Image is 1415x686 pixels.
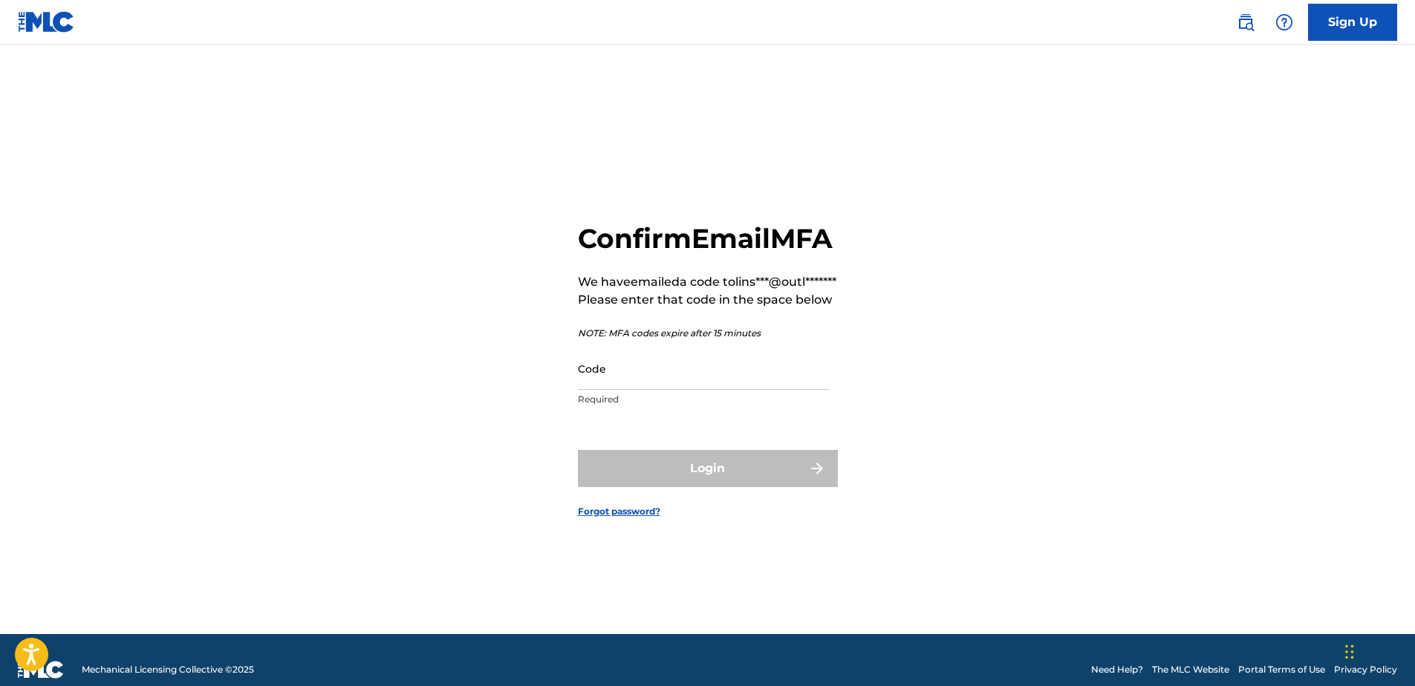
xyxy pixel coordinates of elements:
[1308,4,1397,41] a: Sign Up
[578,393,829,406] p: Required
[578,222,836,255] h2: Confirm Email MFA
[1238,663,1325,676] a: Portal Terms of Use
[578,291,836,309] p: Please enter that code in the space below
[1091,663,1143,676] a: Need Help?
[18,661,64,679] img: logo
[1341,615,1415,686] iframe: Chat Widget
[1334,663,1397,676] a: Privacy Policy
[578,327,836,340] p: NOTE: MFA codes expire after 15 minutes
[1231,7,1261,37] a: Public Search
[18,11,75,33] img: MLC Logo
[1341,615,1415,686] div: 聊天小组件
[1237,13,1255,31] img: search
[1275,13,1293,31] img: help
[1269,7,1299,37] div: Help
[1152,663,1229,676] a: The MLC Website
[1345,630,1354,674] div: 拖动
[578,505,660,518] a: Forgot password?
[82,663,254,676] span: Mechanical Licensing Collective © 2025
